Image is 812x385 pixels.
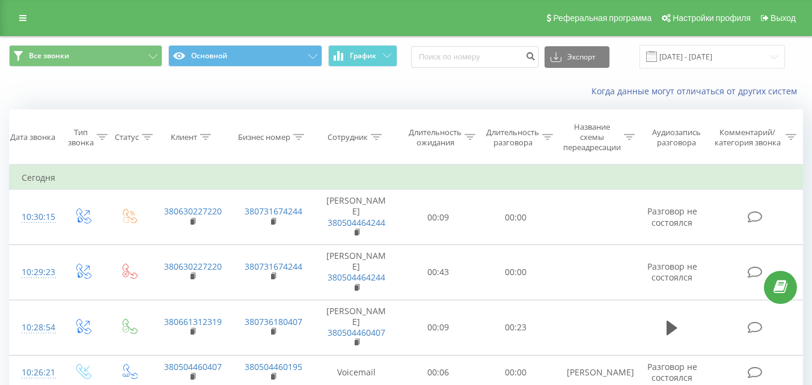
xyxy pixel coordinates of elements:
[245,205,302,217] a: 380731674244
[328,271,385,283] a: 380504464244
[168,45,322,67] button: Основной
[328,217,385,228] a: 380504464244
[350,52,376,60] span: График
[400,190,477,245] td: 00:09
[238,132,290,142] div: Бизнес номер
[245,316,302,327] a: 380736180407
[712,127,783,148] div: Комментарий/категория звонка
[164,316,222,327] a: 380661312319
[771,13,796,23] span: Выход
[409,127,462,148] div: Длительность ожидания
[10,166,803,190] td: Сегодня
[313,300,400,355] td: [PERSON_NAME]
[29,51,69,61] span: Все звонки
[328,327,385,338] a: 380504460407
[164,361,222,372] a: 380504460407
[477,245,555,300] td: 00:00
[553,13,652,23] span: Реферальная программа
[411,46,539,68] input: Поиск по номеру
[647,261,697,283] span: Разговор не состоялся
[313,190,400,245] td: [PERSON_NAME]
[9,45,162,67] button: Все звонки
[22,205,47,229] div: 10:30:15
[22,261,47,284] div: 10:29:23
[245,261,302,272] a: 380731674244
[647,361,697,383] span: Разговор не состоялся
[400,300,477,355] td: 00:09
[545,46,609,68] button: Экспорт
[164,205,222,217] a: 380630227220
[477,190,555,245] td: 00:00
[22,361,47,384] div: 10:26:21
[245,361,302,372] a: 380504460195
[164,261,222,272] a: 380630227220
[477,300,555,355] td: 00:23
[647,205,697,228] span: Разговор не состоялся
[313,245,400,300] td: [PERSON_NAME]
[328,45,397,67] button: График
[591,85,803,97] a: Когда данные могут отличаться от других систем
[646,127,707,148] div: Аудиозапись разговора
[486,127,539,148] div: Длительность разговора
[68,127,94,148] div: Тип звонка
[563,122,621,153] div: Название схемы переадресации
[171,132,197,142] div: Клиент
[22,316,47,339] div: 10:28:54
[115,132,139,142] div: Статус
[400,245,477,300] td: 00:43
[328,132,368,142] div: Сотрудник
[673,13,751,23] span: Настройки профиля
[10,132,55,142] div: Дата звонка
